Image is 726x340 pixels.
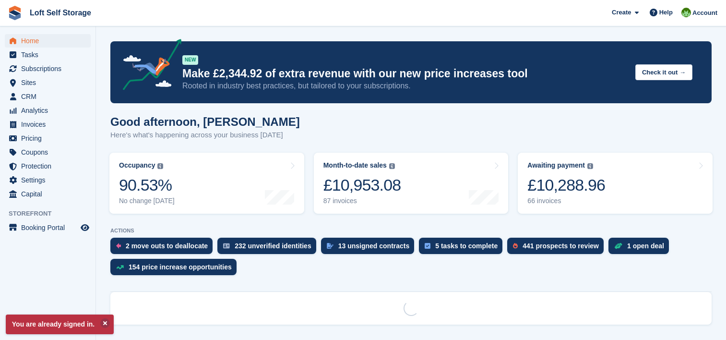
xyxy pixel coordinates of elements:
[21,34,79,48] span: Home
[419,238,507,259] a: 5 tasks to complete
[182,81,628,91] p: Rooted in industry best practices, but tailored to your subscriptions.
[323,175,401,195] div: £10,953.08
[26,5,95,21] a: Loft Self Storage
[9,209,95,219] span: Storefront
[115,39,182,94] img: price-adjustments-announcement-icon-8257ccfd72463d97f412b2fc003d46551f7dbcb40ab6d574587a9cd5c0d94...
[21,76,79,89] span: Sites
[110,259,241,280] a: 154 price increase opportunities
[5,118,91,131] a: menu
[507,238,608,259] a: 441 prospects to review
[116,243,121,249] img: move_outs_to_deallocate_icon-f764333ba52eb49d3ac5e1228854f67142a1ed5810a6f6cc68b1a99e826820c5.svg
[527,197,605,205] div: 66 invoices
[21,104,79,117] span: Analytics
[5,104,91,117] a: menu
[5,132,91,145] a: menu
[21,221,79,234] span: Booking Portal
[587,163,593,169] img: icon-info-grey-7440780725fd019a000dd9b08b2336e03edf1995a4989e88bcd33f0948082b44.svg
[217,238,321,259] a: 232 unverified identities
[527,175,605,195] div: £10,288.96
[608,238,674,259] a: 1 open deal
[5,48,91,61] a: menu
[527,161,585,170] div: Awaiting payment
[79,222,91,233] a: Preview store
[21,62,79,75] span: Subscriptions
[223,243,230,249] img: verify_identity-adf6edd0f0f0b5bbfe63781bf79b02c33cf7c696d77639b501bdc392416b5a36.svg
[635,64,692,80] button: Check it out →
[21,146,79,159] span: Coupons
[614,243,622,249] img: deal-1b604bf984904fb50ccaf53a9ad4b4a5d6e5aea283cecdc64d6e3604feb123c2.svg
[692,8,717,18] span: Account
[8,6,22,20] img: stora-icon-8386f47178a22dfd0bd8f6a31ec36ba5ce8667c1dd55bd0f319d3a0aa187defe.svg
[338,242,410,250] div: 13 unsigned contracts
[389,163,395,169] img: icon-info-grey-7440780725fd019a000dd9b08b2336e03edf1995a4989e88bcd33f0948082b44.svg
[321,238,419,259] a: 13 unsigned contracts
[612,8,631,17] span: Create
[5,34,91,48] a: menu
[110,115,300,128] h1: Good afternoon, [PERSON_NAME]
[21,173,79,187] span: Settings
[21,118,79,131] span: Invoices
[435,242,498,250] div: 5 tasks to complete
[119,175,175,195] div: 90.53%
[6,315,114,334] p: You are already signed in.
[126,242,208,250] div: 2 move outs to deallocate
[119,161,155,170] div: Occupancy
[5,62,91,75] a: menu
[21,159,79,173] span: Protection
[327,243,333,249] img: contract_signature_icon-13c848040528278c33f63329250d36e43548de30e8caae1d1a13099fd9432cc5.svg
[5,76,91,89] a: menu
[129,263,232,271] div: 154 price increase opportunities
[5,146,91,159] a: menu
[5,90,91,103] a: menu
[110,130,300,141] p: Here's what's happening across your business [DATE]
[21,48,79,61] span: Tasks
[5,221,91,234] a: menu
[627,242,664,250] div: 1 open deal
[110,228,712,234] p: ACTIONS
[21,187,79,201] span: Capital
[21,90,79,103] span: CRM
[681,8,691,17] img: James Johnson
[21,132,79,145] span: Pricing
[513,243,518,249] img: prospect-51fa495bee0391a8d652442698ab0144808aea92771e9ea1ae160a38d050c398.svg
[323,161,387,170] div: Month-to-date sales
[425,243,430,249] img: task-75834270c22a3079a89374b754ae025e5fb1db73e45f91037f5363f120a921f8.svg
[5,173,91,187] a: menu
[110,238,217,259] a: 2 move outs to deallocate
[5,159,91,173] a: menu
[323,197,401,205] div: 87 invoices
[119,197,175,205] div: No change [DATE]
[518,153,713,214] a: Awaiting payment £10,288.96 66 invoices
[314,153,509,214] a: Month-to-date sales £10,953.08 87 invoices
[157,163,163,169] img: icon-info-grey-7440780725fd019a000dd9b08b2336e03edf1995a4989e88bcd33f0948082b44.svg
[109,153,304,214] a: Occupancy 90.53% No change [DATE]
[182,67,628,81] p: Make £2,344.92 of extra revenue with our new price increases tool
[116,265,124,269] img: price_increase_opportunities-93ffe204e8149a01c8c9dc8f82e8f89637d9d84a8eef4429ea346261dce0b2c0.svg
[182,55,198,65] div: NEW
[235,242,311,250] div: 232 unverified identities
[5,187,91,201] a: menu
[523,242,599,250] div: 441 prospects to review
[659,8,673,17] span: Help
